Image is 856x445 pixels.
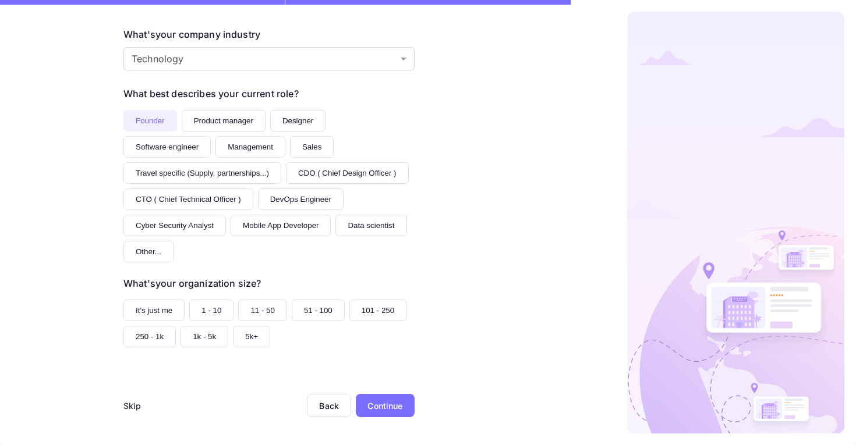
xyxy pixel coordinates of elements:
div: What's your company industry [123,27,260,41]
div: What best describes your current role? [123,87,299,101]
button: DevOps Engineer [258,188,344,210]
button: Software engineer [123,136,211,158]
button: Cyber Security Analyst [123,215,226,236]
button: Sales [290,136,334,158]
div: What's your organization size? [123,276,261,290]
div: Continue [367,400,402,412]
button: 5k+ [233,326,270,347]
button: Founder [123,110,177,131]
button: Designer [270,110,326,131]
div: Skip [123,400,142,412]
button: 101 - 250 [349,300,406,321]
button: 11 - 50 [238,300,287,321]
button: Other... [123,241,174,262]
img: logo [627,12,844,433]
button: Data scientist [335,215,406,236]
button: Product manager [182,110,266,131]
button: 1k - 5k [181,326,228,347]
div: Without label [123,47,415,70]
button: CTO ( Chief Technical Officer ) [123,188,253,210]
button: Management [215,136,285,158]
button: Travel specific (Supply, partnerships...) [123,162,281,184]
div: Back [319,401,339,411]
button: 250 - 1k [123,326,176,347]
button: 1 - 10 [189,300,234,321]
button: CDO ( Chief Design Officer ) [286,162,409,184]
button: It's just me [123,300,185,321]
button: 51 - 100 [292,300,345,321]
button: Mobile App Developer [231,215,331,236]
